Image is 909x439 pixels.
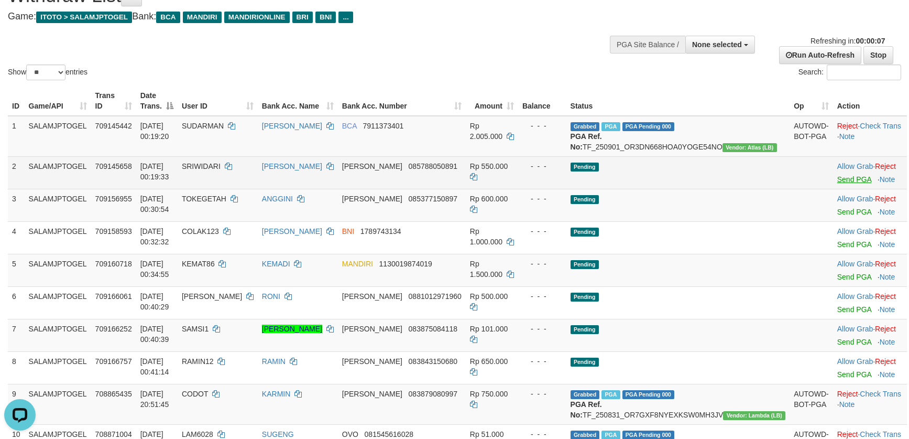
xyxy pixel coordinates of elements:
span: 709166757 [95,357,132,366]
th: Game/API: activate to sort column ascending [25,86,91,116]
span: SAMSI1 [182,325,209,333]
span: PGA Pending [622,390,675,399]
a: KARMIN [262,390,290,398]
span: [DATE] 20:51:45 [140,390,169,409]
span: Copy 085377150897 to clipboard [409,195,457,203]
a: Reject [875,292,896,301]
span: Rp 1.500.000 [470,260,502,279]
span: Copy 7911373401 to clipboard [363,122,403,130]
td: 4 [8,221,25,254]
span: Grabbed [571,390,600,399]
a: Note [880,305,895,314]
b: PGA Ref. No: [571,132,602,151]
th: User ID: activate to sort column ascending [178,86,258,116]
span: TOKEGETAH [182,195,226,203]
span: [DATE] 00:40:29 [140,292,169,311]
a: Send PGA [837,370,871,379]
td: · · [833,116,907,157]
th: Bank Acc. Name: activate to sort column ascending [258,86,338,116]
span: 708871004 [95,430,132,438]
span: SUDARMAN [182,122,224,130]
span: MANDIRI [183,12,222,23]
td: TF_250901_OR3DN668HOA0YOGE54NO [566,116,790,157]
a: [PERSON_NAME] [262,227,322,235]
span: BCA [156,12,180,23]
span: Rp 750.000 [470,390,508,398]
a: Reject [837,390,858,398]
a: Allow Grab [837,162,873,170]
a: Run Auto-Refresh [779,46,861,64]
span: Rp 550.000 [470,162,508,170]
label: Show entries [8,65,87,80]
span: Rp 2.005.000 [470,122,502,141]
td: 1 [8,116,25,157]
td: AUTOWD-BOT-PGA [790,384,833,424]
a: Note [880,370,895,379]
span: OVO [342,430,358,438]
td: SALAMJPTOGEL [25,319,91,351]
span: 709145658 [95,162,132,170]
span: [DATE] 00:40:39 [140,325,169,344]
span: Pending [571,325,599,334]
td: AUTOWD-BOT-PGA [790,116,833,157]
td: 2 [8,156,25,189]
a: Reject [875,227,896,235]
span: Copy 1789743134 to clipboard [360,227,401,235]
th: Action [833,86,907,116]
a: Check Trans [860,122,901,130]
span: · [837,325,875,333]
a: Note [880,208,895,216]
a: Reject [875,162,896,170]
td: 3 [8,189,25,221]
span: Rp 500.000 [470,292,508,301]
td: SALAMJPTOGEL [25,286,91,319]
td: · [833,351,907,384]
td: 6 [8,286,25,319]
a: Reject [875,260,896,268]
span: RAMIN12 [182,357,214,366]
a: RAMIN [262,357,286,366]
span: Pending [571,293,599,302]
span: 708865435 [95,390,132,398]
span: · [837,195,875,203]
div: - - - [522,161,562,172]
a: RONI [262,292,280,301]
span: [DATE] 00:34:55 [140,260,169,279]
td: · [833,156,907,189]
td: · [833,254,907,286]
span: BNI [342,227,354,235]
label: Search: [798,65,901,80]
a: Note [880,175,895,184]
div: - - - [522,194,562,204]
span: [PERSON_NAME] [342,162,402,170]
td: SALAMJPTOGEL [25,254,91,286]
span: Vendor URL: https://dashboard.q2checkout.com/secure [723,411,785,420]
a: Reject [875,195,896,203]
span: CODOT [182,390,208,398]
span: Rp 600.000 [470,195,508,203]
td: SALAMJPTOGEL [25,116,91,157]
th: Op: activate to sort column ascending [790,86,833,116]
b: PGA Ref. No: [571,400,602,419]
td: TF_250831_OR7GXF8NYEXKSW0MH3JV [566,384,790,424]
strong: 00:00:07 [856,37,885,45]
span: Pending [571,195,599,204]
span: BRI [292,12,313,23]
span: ... [338,12,353,23]
span: Pending [571,260,599,269]
a: Note [880,240,895,249]
a: Allow Grab [837,227,873,235]
th: Trans ID: activate to sort column ascending [91,86,136,116]
h4: Game: Bank: [8,12,596,22]
td: 9 [8,384,25,424]
div: - - - [522,291,562,302]
span: Pending [571,163,599,172]
span: Copy 1130019874019 to clipboard [379,260,432,268]
span: [DATE] 00:41:14 [140,357,169,376]
a: Note [839,132,855,141]
span: · [837,260,875,268]
span: 709160718 [95,260,132,268]
a: Note [880,338,895,346]
span: 709158593 [95,227,132,235]
span: [PERSON_NAME] [182,292,242,301]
